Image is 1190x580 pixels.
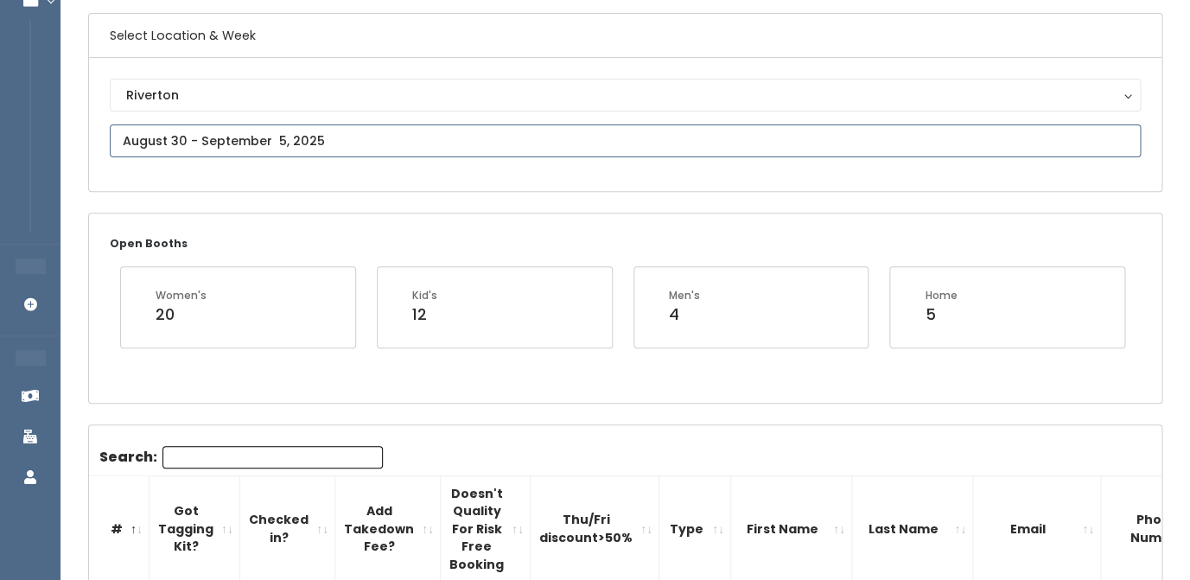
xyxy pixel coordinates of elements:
h6: Select Location & Week [89,14,1161,58]
small: Open Booths [110,236,188,251]
input: August 30 - September 5, 2025 [110,124,1141,157]
div: Women's [156,288,207,303]
div: 4 [669,303,700,326]
div: Kid's [412,288,437,303]
button: Riverton [110,79,1141,112]
div: Home [925,288,957,303]
div: Riverton [126,86,1124,105]
div: 20 [156,303,207,326]
input: Search: [162,446,383,468]
div: 12 [412,303,437,326]
div: 5 [925,303,957,326]
label: Search: [99,446,383,468]
div: Men's [669,288,700,303]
